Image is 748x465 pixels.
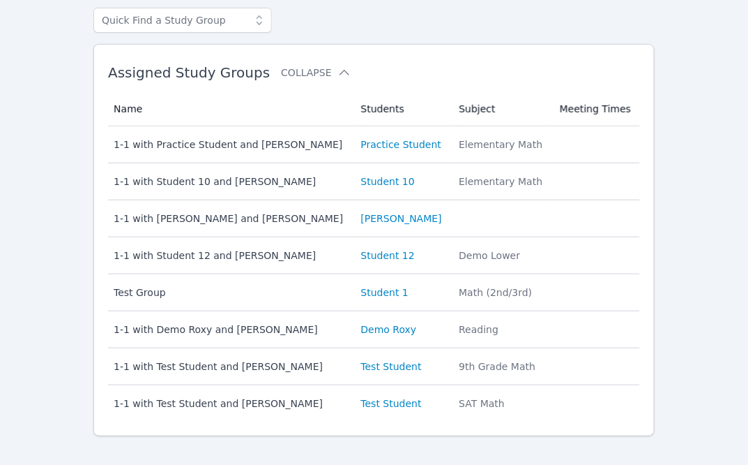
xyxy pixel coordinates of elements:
tr: 1-1 with [PERSON_NAME] and [PERSON_NAME][PERSON_NAME] [108,200,640,237]
a: Practice Student [361,138,441,152]
div: 1-1 with Student 10 and [PERSON_NAME] [114,175,344,189]
th: Meeting Times [551,92,640,126]
div: 1-1 with Student 12 and [PERSON_NAME] [114,249,344,263]
input: Quick Find a Study Group [93,8,272,33]
span: Assigned Study Groups [108,64,270,81]
a: Student 1 [361,286,409,300]
button: Collapse [281,66,351,80]
th: Name [108,92,353,126]
div: Elementary Math [459,138,543,152]
a: Student 10 [361,175,415,189]
div: Elementary Math [459,175,543,189]
div: 1-1 with Test Student and [PERSON_NAME] [114,397,344,411]
th: Subject [450,92,551,126]
tr: 1-1 with Test Student and [PERSON_NAME]Test StudentSAT Math [108,385,640,422]
a: Demo Roxy [361,323,417,337]
a: Test Student [361,360,422,374]
a: [PERSON_NAME] [361,212,442,226]
div: SAT Math [459,397,543,411]
div: 1-1 with Test Student and [PERSON_NAME] [114,360,344,374]
a: Student 12 [361,249,415,263]
tr: Test GroupStudent 1Math (2nd/3rd) [108,274,640,311]
tr: 1-1 with Test Student and [PERSON_NAME]Test Student9th Grade Math [108,348,640,385]
div: 1-1 with [PERSON_NAME] and [PERSON_NAME] [114,212,344,226]
tr: 1-1 with Student 12 and [PERSON_NAME]Student 12Demo Lower [108,237,640,274]
div: Reading [459,323,543,337]
div: Math (2nd/3rd) [459,286,543,300]
div: Test Group [114,286,344,300]
tr: 1-1 with Practice Student and [PERSON_NAME]Practice StudentElementary Math [108,126,640,163]
tr: 1-1 with Student 10 and [PERSON_NAME]Student 10Elementary Math [108,163,640,200]
div: 9th Grade Math [459,360,543,374]
tr: 1-1 with Demo Roxy and [PERSON_NAME]Demo RoxyReading [108,311,640,348]
div: 1-1 with Practice Student and [PERSON_NAME] [114,138,344,152]
div: Demo Lower [459,249,543,263]
div: 1-1 with Demo Roxy and [PERSON_NAME] [114,323,344,337]
a: Test Student [361,397,422,411]
th: Students [353,92,451,126]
